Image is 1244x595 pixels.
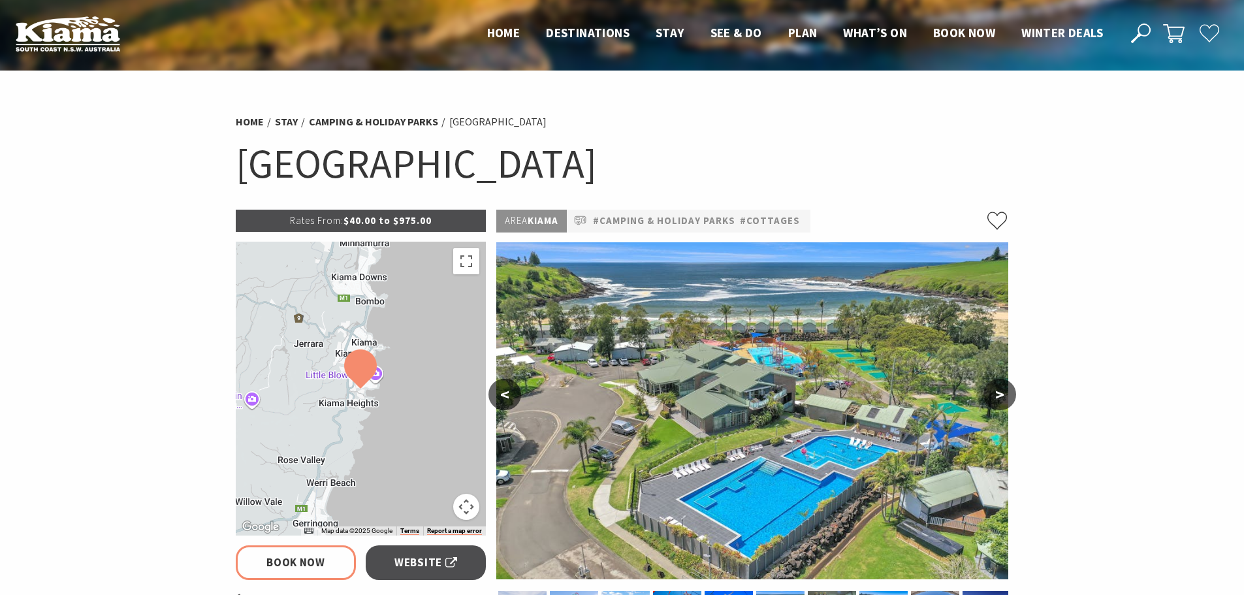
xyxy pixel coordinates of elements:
[453,248,479,274] button: Toggle fullscreen view
[983,379,1016,410] button: >
[321,527,392,534] span: Map data ©2025 Google
[394,554,457,571] span: Website
[656,25,684,40] span: Stay
[933,25,995,40] span: Book now
[304,526,313,536] button: Keyboard shortcuts
[239,519,282,536] img: Google
[593,213,735,229] a: #Camping & Holiday Parks
[496,242,1008,579] img: Aerial view of the resort pool at BIG4 Easts Beach Kiama Holiday Park
[710,25,762,40] span: See & Do
[474,23,1116,44] nav: Main Menu
[487,25,520,40] span: Home
[236,545,357,580] a: Book Now
[290,214,343,227] span: Rates From:
[496,210,567,233] p: Kiama
[488,379,521,410] button: <
[453,494,479,520] button: Map camera controls
[236,137,1009,190] h1: [GEOGRAPHIC_DATA]
[275,115,298,129] a: Stay
[546,25,630,40] span: Destinations
[16,16,120,52] img: Kiama Logo
[740,213,800,229] a: #Cottages
[843,25,907,40] span: What’s On
[449,114,547,131] li: [GEOGRAPHIC_DATA]
[400,527,419,535] a: Terms
[788,25,818,40] span: Plan
[239,519,282,536] a: Open this area in Google Maps (opens a new window)
[505,214,528,227] span: Area
[236,115,264,129] a: Home
[366,545,486,580] a: Website
[427,527,482,535] a: Report a map error
[236,210,486,232] p: $40.00 to $975.00
[309,115,438,129] a: Camping & Holiday Parks
[1021,25,1103,40] span: Winter Deals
